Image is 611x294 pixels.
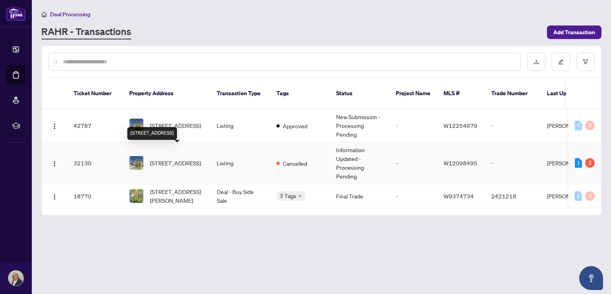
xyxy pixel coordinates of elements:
[533,59,539,65] span: download
[8,270,23,286] img: Profile Icon
[150,121,201,130] span: [STREET_ADDRESS]
[67,184,123,208] td: 18770
[51,194,58,200] img: Logo
[48,157,61,169] button: Logo
[210,78,270,109] th: Transaction Type
[485,142,541,184] td: -
[330,78,389,109] th: Status
[51,123,58,129] img: Logo
[585,121,595,130] div: 0
[130,119,143,132] img: thumbnail-img
[541,184,600,208] td: [PERSON_NAME]
[527,53,545,71] button: download
[575,191,582,201] div: 0
[541,142,600,184] td: [PERSON_NAME]
[444,122,477,129] span: W12254679
[576,53,595,71] button: filter
[389,78,437,109] th: Project Name
[210,109,270,142] td: Listing
[558,59,564,65] span: edit
[150,187,204,205] span: [STREET_ADDRESS][PERSON_NAME]
[283,159,307,168] span: Cancelled
[485,78,541,109] th: Trade Number
[48,119,61,132] button: Logo
[575,121,582,130] div: 0
[270,78,330,109] th: Tags
[330,184,389,208] td: Final Trade
[130,156,143,170] img: thumbnail-img
[127,127,177,140] div: [STREET_ADDRESS]
[210,142,270,184] td: Listing
[444,192,474,200] span: W9374734
[51,161,58,167] img: Logo
[210,184,270,208] td: Deal - Buy Side Sale
[67,78,123,109] th: Ticket Number
[330,109,389,142] td: New Submission - Processing Pending
[67,142,123,184] td: 32130
[41,25,131,39] a: RAHR - Transactions
[575,158,582,168] div: 1
[280,191,296,200] span: 3 Tags
[547,25,601,39] button: Add Transaction
[6,6,25,21] img: logo
[585,191,595,201] div: 0
[50,11,90,18] span: Deal Processing
[123,78,210,109] th: Property Address
[552,53,570,71] button: edit
[150,159,201,167] span: [STREET_ADDRESS]
[583,59,588,65] span: filter
[41,12,47,17] span: home
[444,159,477,167] span: W12098495
[298,194,302,198] span: down
[48,190,61,202] button: Logo
[67,109,123,142] td: 42787
[389,109,437,142] td: -
[553,26,595,39] span: Add Transaction
[130,189,143,203] img: thumbnail-img
[437,78,485,109] th: MLS #
[389,142,437,184] td: -
[485,184,541,208] td: 2421218
[330,142,389,184] td: Information Updated - Processing Pending
[585,158,595,168] div: 2
[541,109,600,142] td: [PERSON_NAME]
[389,184,437,208] td: -
[283,122,307,130] span: Approved
[541,78,600,109] th: Last Updated By
[579,266,603,290] button: Open asap
[485,109,541,142] td: -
